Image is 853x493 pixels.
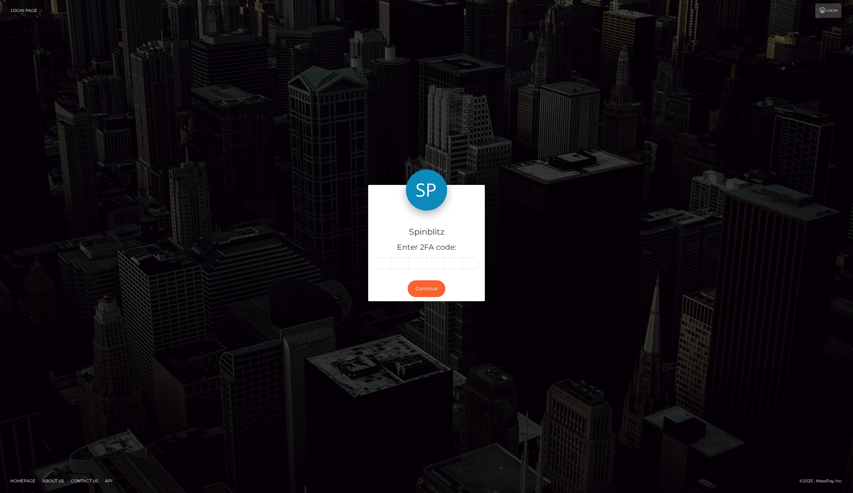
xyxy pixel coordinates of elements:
a: Contact Us [68,476,101,486]
a: Homepage [8,476,38,486]
a: API [102,476,115,486]
h5: Enter 2FA code: [373,242,480,253]
a: Login Page [11,3,37,18]
img: Spinblitz [406,169,447,211]
div: © 2025 , MassPay Inc. [799,477,848,485]
a: About Us [39,476,67,486]
h4: Spinblitz [373,226,480,238]
button: Continue [408,280,445,297]
a: Login [815,3,841,18]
